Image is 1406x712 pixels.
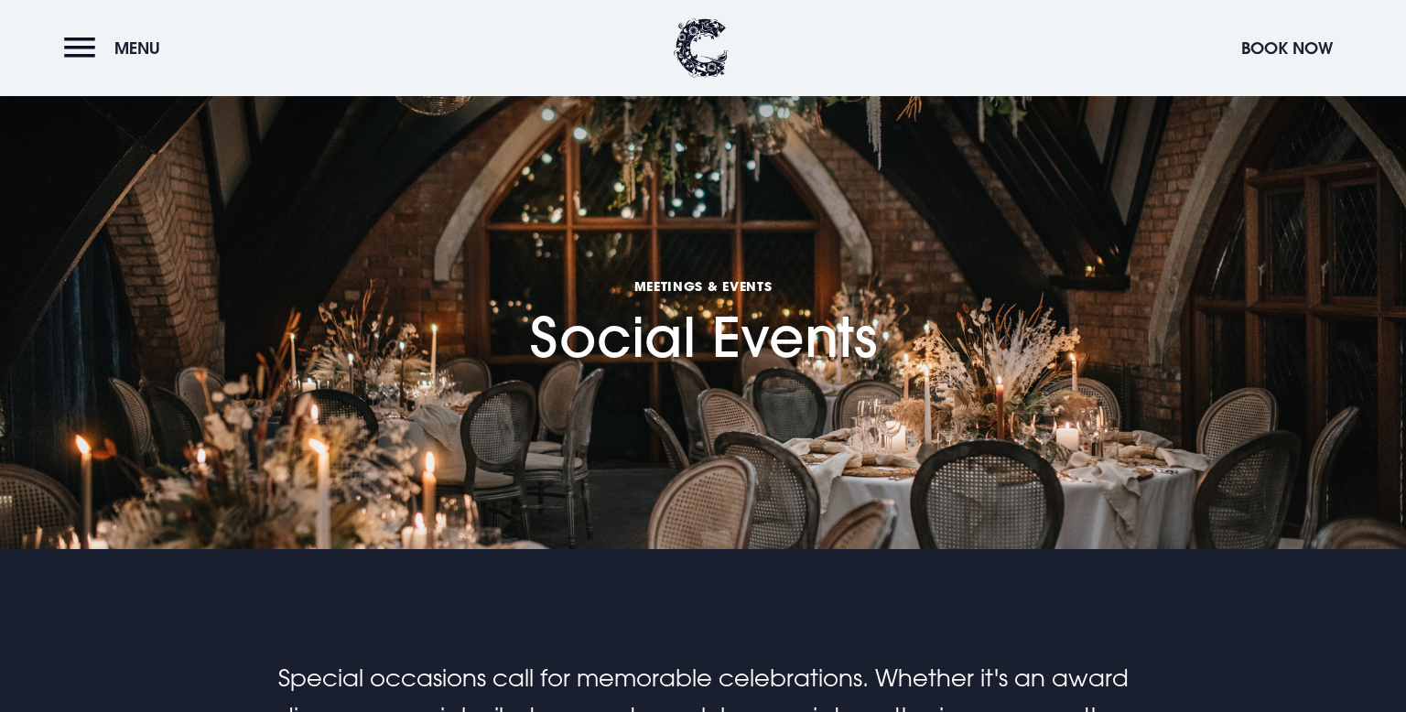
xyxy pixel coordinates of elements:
span: Meetings & Events [530,277,877,295]
button: Menu [64,28,169,68]
h1: Social Events [530,189,877,370]
span: Menu [114,38,160,59]
img: Clandeboye Lodge [674,18,729,78]
button: Book Now [1232,28,1342,68]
